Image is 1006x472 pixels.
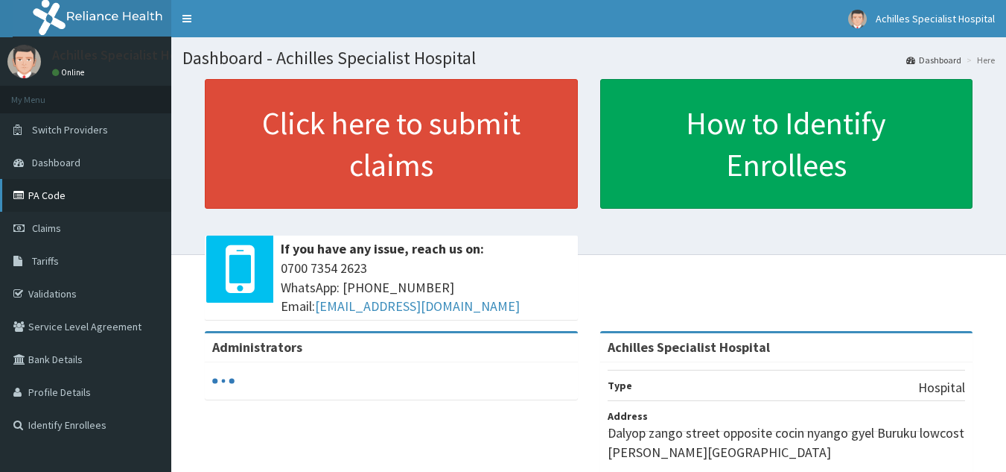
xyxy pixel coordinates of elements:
[963,54,995,66] li: Here
[32,221,61,235] span: Claims
[608,409,648,423] b: Address
[52,48,210,62] p: Achilles Specialist Hospital
[281,240,484,257] b: If you have any issue, reach us on:
[182,48,995,68] h1: Dashboard - Achilles Specialist Hospital
[212,339,302,356] b: Administrators
[600,79,973,209] a: How to Identify Enrollees
[52,67,88,78] a: Online
[32,254,59,268] span: Tariffs
[32,156,80,169] span: Dashboard
[608,424,966,462] p: Dalyop zango street opposite cocin nyango gyel Buruku lowcost [PERSON_NAME][GEOGRAPHIC_DATA]
[608,379,632,392] b: Type
[906,54,961,66] a: Dashboard
[876,12,995,25] span: Achilles Specialist Hospital
[281,259,570,316] span: 0700 7354 2623 WhatsApp: [PHONE_NUMBER] Email:
[7,45,41,78] img: User Image
[32,123,108,136] span: Switch Providers
[848,10,867,28] img: User Image
[918,378,965,397] p: Hospital
[212,370,235,392] svg: audio-loading
[315,298,520,315] a: [EMAIL_ADDRESS][DOMAIN_NAME]
[205,79,578,209] a: Click here to submit claims
[608,339,770,356] strong: Achilles Specialist Hospital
